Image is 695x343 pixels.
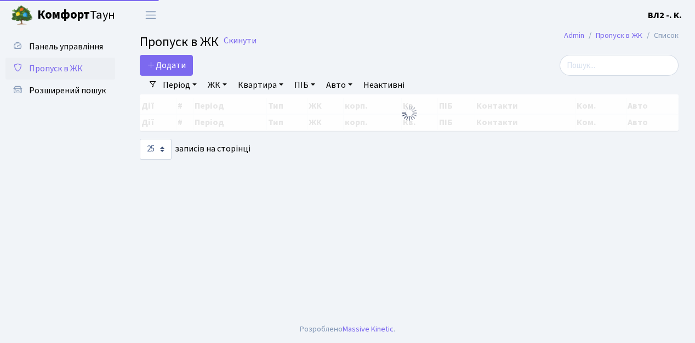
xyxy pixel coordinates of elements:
a: Період [158,76,201,94]
select: записів на сторінці [140,139,172,160]
a: Авто [322,76,357,94]
a: Пропуск в ЖК [596,30,642,41]
a: Квартира [233,76,288,94]
a: Додати [140,55,193,76]
span: Розширений пошук [29,85,106,97]
span: Додати [147,59,186,71]
a: ВЛ2 -. К. [648,9,682,22]
a: ПІБ [290,76,320,94]
label: записів на сторінці [140,139,250,160]
a: Панель управління [5,36,115,58]
button: Переключити навігацію [137,6,164,24]
b: Комфорт [37,6,90,24]
div: Розроблено . [300,323,395,335]
a: Розширений пошук [5,80,115,102]
b: ВЛ2 -. К. [648,9,682,21]
img: logo.png [11,4,33,26]
span: Пропуск в ЖК [29,63,83,75]
span: Таун [37,6,115,25]
li: Список [642,30,679,42]
nav: breadcrumb [548,24,695,47]
a: Неактивні [359,76,409,94]
span: Пропуск в ЖК [140,32,219,52]
input: Пошук... [560,55,679,76]
a: Massive Kinetic [343,323,394,335]
a: Admin [564,30,584,41]
img: Обробка... [401,104,418,122]
span: Панель управління [29,41,103,53]
a: Пропуск в ЖК [5,58,115,80]
a: Скинути [224,36,257,46]
a: ЖК [203,76,231,94]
